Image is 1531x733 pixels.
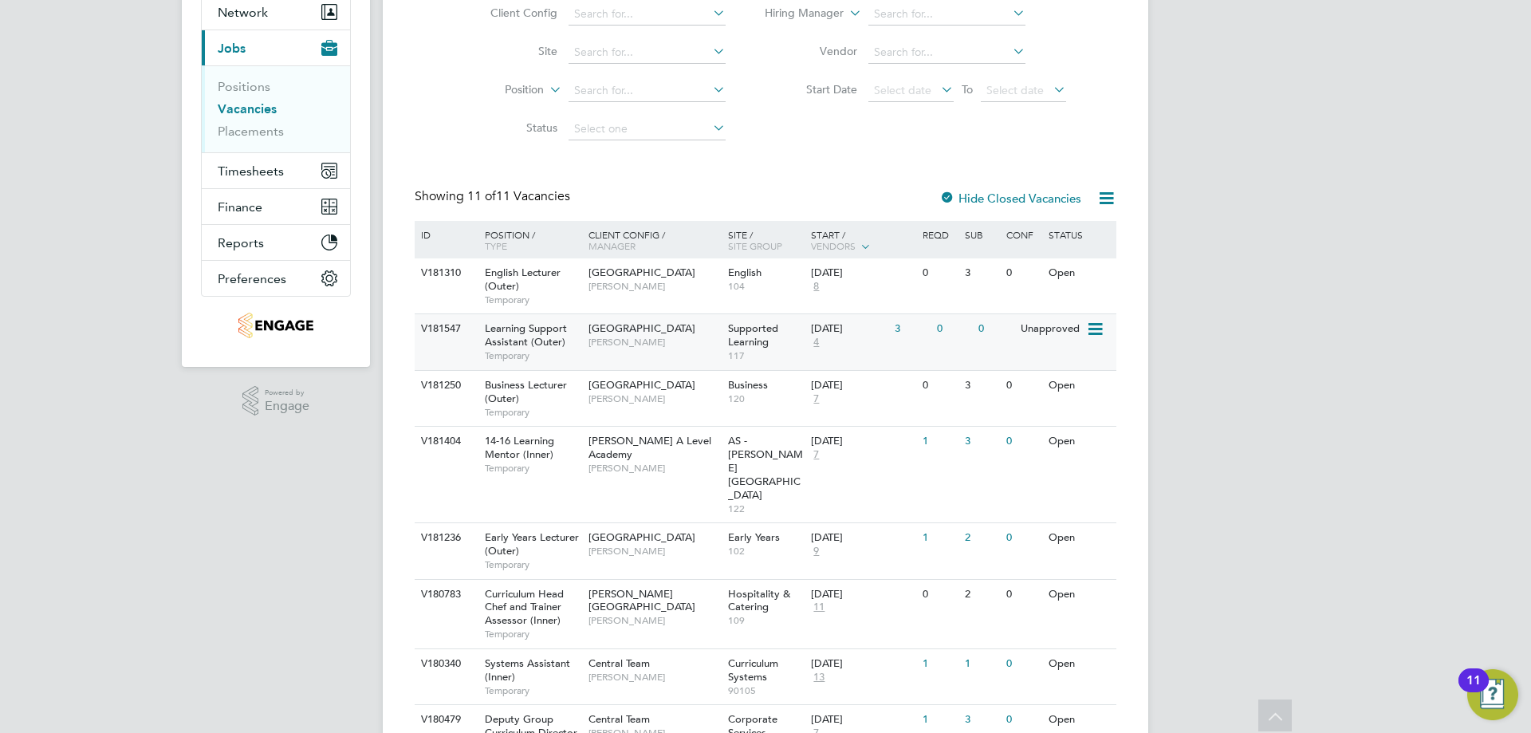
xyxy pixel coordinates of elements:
label: Hiring Manager [752,6,844,22]
div: V180783 [417,580,473,609]
span: Select date [874,83,931,97]
span: Timesheets [218,164,284,179]
div: [DATE] [811,266,915,280]
div: [DATE] [811,379,915,392]
span: Supported Learning [728,321,778,349]
div: V181404 [417,427,473,456]
div: 0 [1002,258,1044,288]
div: 3 [961,427,1002,456]
span: Select date [986,83,1044,97]
input: Select one [569,118,726,140]
span: Powered by [265,386,309,400]
span: Temporary [485,684,581,697]
span: 11 of [467,188,496,204]
span: Hospitality & Catering [728,587,790,614]
span: 7 [811,392,821,406]
span: Temporary [485,462,581,475]
div: Open [1045,523,1114,553]
div: 0 [1002,580,1044,609]
div: 0 [1002,649,1044,679]
div: 3 [961,371,1002,400]
div: [DATE] [811,657,915,671]
label: Client Config [466,6,557,20]
span: 11 Vacancies [467,188,570,204]
label: Hide Closed Vacancies [939,191,1081,206]
span: Business [728,378,768,392]
div: V181310 [417,258,473,288]
input: Search for... [569,41,726,64]
input: Search for... [569,3,726,26]
span: Network [218,5,268,20]
span: [PERSON_NAME] A Level Academy [588,434,711,461]
span: 13 [811,671,827,684]
span: 7 [811,448,821,462]
div: 1 [919,649,960,679]
button: Jobs [202,30,350,65]
div: 0 [1002,523,1044,553]
span: Temporary [485,349,581,362]
div: [DATE] [811,588,915,601]
div: Showing [415,188,573,205]
div: 0 [974,314,1016,344]
span: Temporary [485,406,581,419]
span: [GEOGRAPHIC_DATA] [588,530,695,544]
div: 1 [919,427,960,456]
span: Site Group [728,239,782,252]
span: 117 [728,349,804,362]
span: Curriculum Head Chef and Trainer Assessor (Inner) [485,587,564,628]
span: [GEOGRAPHIC_DATA] [588,378,695,392]
div: [DATE] [811,713,915,727]
a: Go to home page [201,313,351,338]
div: 2 [961,523,1002,553]
span: Early Years [728,530,780,544]
div: 1 [961,649,1002,679]
span: 11 [811,601,827,614]
span: Temporary [485,628,581,640]
div: 2 [961,580,1002,609]
a: Powered byEngage [242,386,310,416]
div: Client Config / [584,221,724,259]
div: 0 [919,258,960,288]
div: V181236 [417,523,473,553]
span: [PERSON_NAME] [588,614,720,627]
span: 4 [811,336,821,349]
span: To [957,79,978,100]
div: V180340 [417,649,473,679]
div: [DATE] [811,435,915,448]
span: 102 [728,545,804,558]
span: Manager [588,239,636,252]
button: Open Resource Center, 11 new notifications [1467,669,1518,720]
button: Reports [202,225,350,260]
div: 0 [1002,371,1044,400]
span: Temporary [485,558,581,571]
div: Sub [961,221,1002,248]
span: English Lecturer (Outer) [485,266,561,293]
span: Finance [218,199,262,215]
div: V181250 [417,371,473,400]
span: [PERSON_NAME] [588,392,720,405]
div: Position / [473,221,584,259]
input: Search for... [868,41,1025,64]
span: [GEOGRAPHIC_DATA] [588,321,695,335]
span: Central Team [588,656,650,670]
a: Positions [218,79,270,94]
label: Position [452,82,544,98]
span: [PERSON_NAME][GEOGRAPHIC_DATA] [588,587,695,614]
span: Vendors [811,239,856,252]
div: 11 [1466,680,1481,701]
input: Search for... [868,3,1025,26]
span: English [728,266,762,279]
label: Start Date [765,82,857,97]
div: Open [1045,649,1114,679]
div: Open [1045,258,1114,288]
div: Reqd [919,221,960,248]
span: [GEOGRAPHIC_DATA] [588,266,695,279]
span: [PERSON_NAME] [588,462,720,475]
span: 9 [811,545,821,558]
div: 3 [891,314,932,344]
span: 109 [728,614,804,627]
span: 14-16 Learning Mentor (Inner) [485,434,554,461]
span: 8 [811,280,821,294]
div: Open [1045,580,1114,609]
div: 0 [1002,427,1044,456]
